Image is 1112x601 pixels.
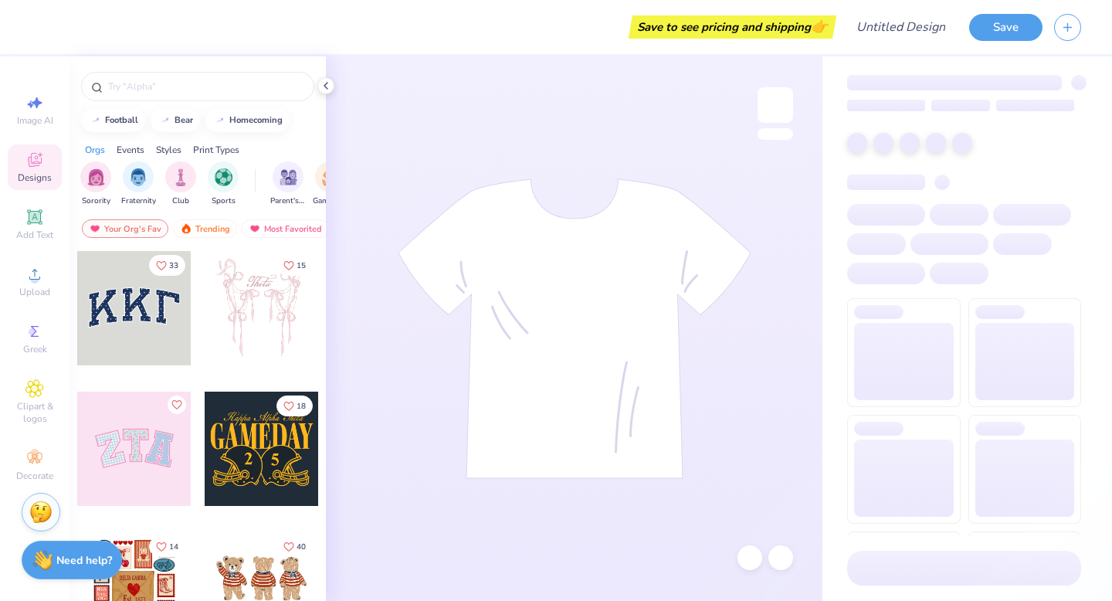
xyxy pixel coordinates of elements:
[172,195,189,207] span: Club
[149,255,185,276] button: Like
[208,161,239,207] button: filter button
[297,262,306,270] span: 15
[87,168,105,186] img: Sorority Image
[632,15,832,39] div: Save to see pricing and shipping
[56,553,112,568] strong: Need help?
[82,219,168,238] div: Your Org's Fav
[180,223,192,234] img: trending.gif
[80,161,111,207] button: filter button
[169,262,178,270] span: 33
[212,195,236,207] span: Sports
[18,171,52,184] span: Designs
[270,161,306,207] button: filter button
[313,161,348,207] button: filter button
[249,223,261,234] img: most_fav.gif
[23,343,47,355] span: Greek
[82,195,110,207] span: Sorority
[151,109,200,132] button: bear
[165,161,196,207] button: filter button
[168,396,186,414] button: Like
[169,543,178,551] span: 14
[156,143,181,157] div: Styles
[280,168,297,186] img: Parent's Weekend Image
[117,143,144,157] div: Events
[398,178,751,479] img: tee-skeleton.svg
[16,229,53,241] span: Add Text
[89,223,101,234] img: most_fav.gif
[130,168,147,186] img: Fraternity Image
[844,12,958,42] input: Untitled Design
[121,161,156,207] button: filter button
[193,143,239,157] div: Print Types
[19,286,50,298] span: Upload
[81,109,145,132] button: football
[969,14,1042,41] button: Save
[16,470,53,482] span: Decorate
[322,168,340,186] img: Game Day Image
[107,79,304,94] input: Try "Alpha"
[149,536,185,557] button: Like
[313,195,348,207] span: Game Day
[8,400,62,425] span: Clipart & logos
[90,116,102,125] img: trend_line.gif
[270,161,306,207] div: filter for Parent's Weekend
[80,161,111,207] div: filter for Sorority
[172,168,189,186] img: Club Image
[121,161,156,207] div: filter for Fraternity
[242,219,329,238] div: Most Favorited
[208,161,239,207] div: filter for Sports
[205,109,290,132] button: homecoming
[313,161,348,207] div: filter for Game Day
[85,143,105,157] div: Orgs
[159,116,171,125] img: trend_line.gif
[276,255,313,276] button: Like
[270,195,306,207] span: Parent's Weekend
[297,543,306,551] span: 40
[276,396,313,416] button: Like
[173,219,237,238] div: Trending
[214,116,226,125] img: trend_line.gif
[121,195,156,207] span: Fraternity
[215,168,232,186] img: Sports Image
[175,116,193,124] div: bear
[105,116,138,124] div: football
[276,536,313,557] button: Like
[17,114,53,127] span: Image AI
[811,17,828,36] span: 👉
[229,116,283,124] div: homecoming
[297,402,306,410] span: 18
[165,161,196,207] div: filter for Club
